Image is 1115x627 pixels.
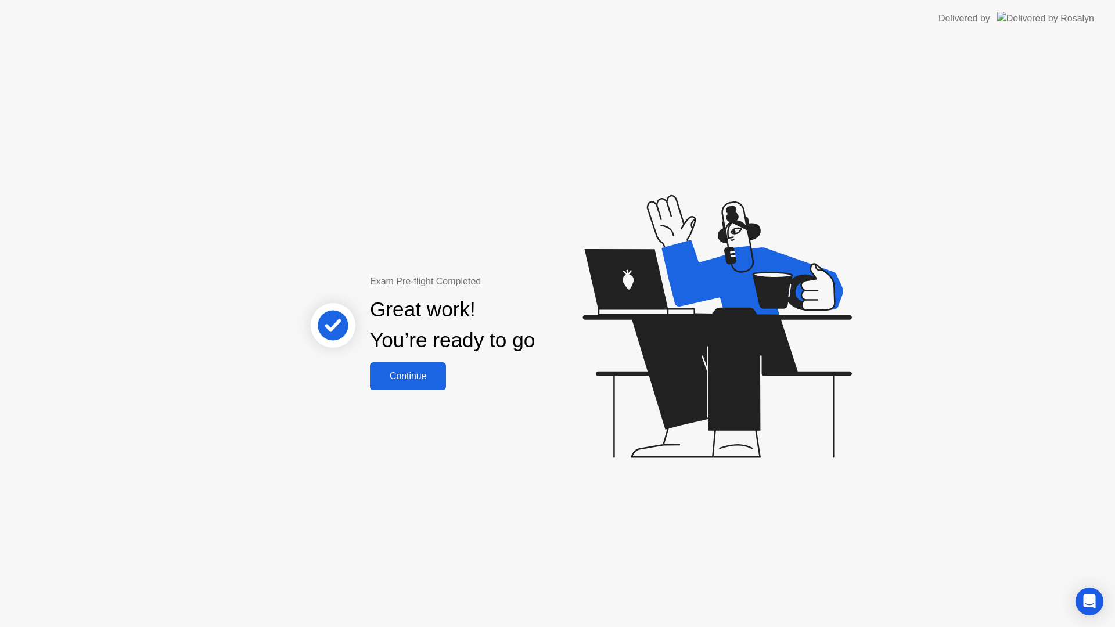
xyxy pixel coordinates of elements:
div: Great work! You’re ready to go [370,294,535,356]
div: Delivered by [938,12,990,26]
button: Continue [370,362,446,390]
div: Continue [373,371,443,381]
img: Delivered by Rosalyn [997,12,1094,25]
div: Exam Pre-flight Completed [370,275,610,289]
div: Open Intercom Messenger [1076,588,1103,615]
